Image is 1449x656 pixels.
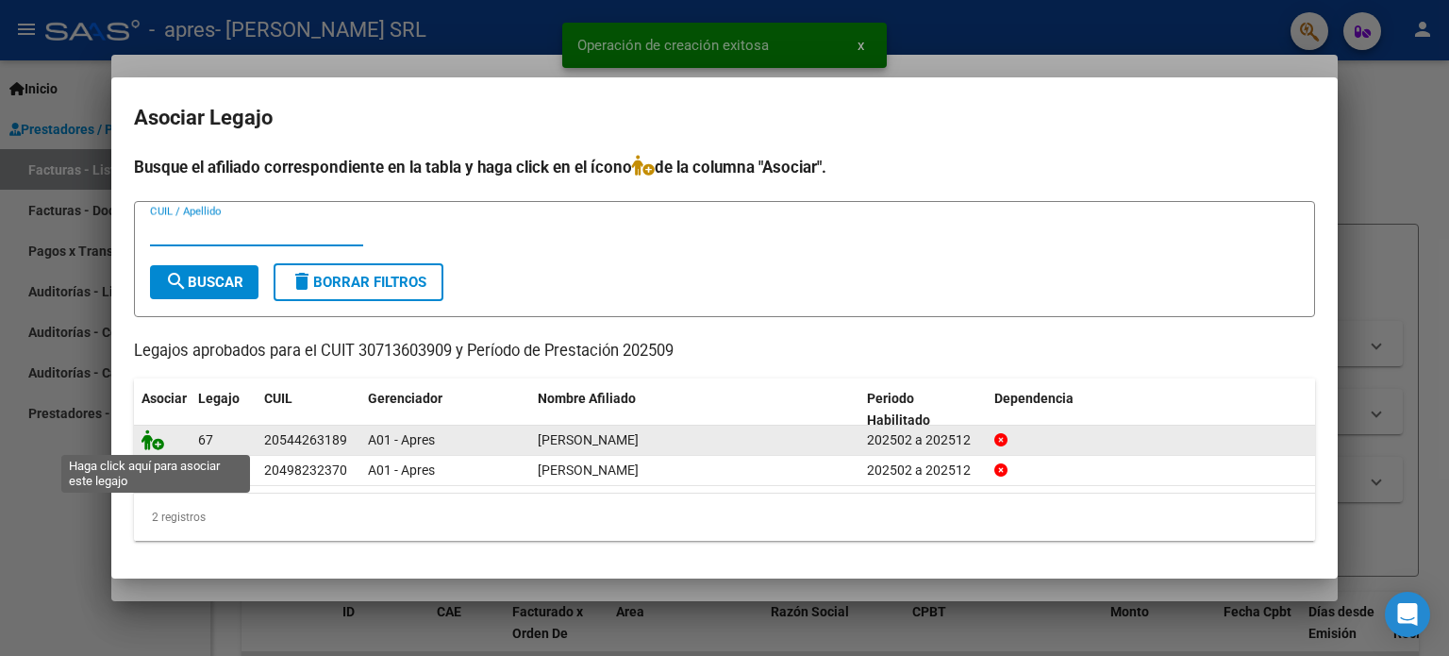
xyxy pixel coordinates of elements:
[134,340,1315,363] p: Legajos aprobados para el CUIT 30713603909 y Período de Prestación 202509
[134,378,191,441] datatable-header-cell: Asociar
[274,263,443,301] button: Borrar Filtros
[198,432,213,447] span: 67
[134,100,1315,136] h2: Asociar Legajo
[291,270,313,293] mat-icon: delete
[198,463,206,478] span: 9
[257,378,360,441] datatable-header-cell: CUIL
[264,460,347,481] div: 20498232370
[165,270,188,293] mat-icon: search
[264,391,292,406] span: CUIL
[360,378,530,441] datatable-header-cell: Gerenciador
[150,265,258,299] button: Buscar
[1385,592,1430,637] div: Open Intercom Messenger
[134,155,1315,179] h4: Busque el afiliado correspondiente en la tabla y haga click en el ícono de la columna "Asociar".
[191,378,257,441] datatable-header-cell: Legajo
[538,391,636,406] span: Nombre Afiliado
[264,429,347,451] div: 20544263189
[165,274,243,291] span: Buscar
[291,274,426,291] span: Borrar Filtros
[859,378,987,441] datatable-header-cell: Periodo Habilitado
[867,460,979,481] div: 202502 a 202512
[142,391,187,406] span: Asociar
[134,494,1315,541] div: 2 registros
[538,432,639,447] span: OLIVERA LUCIANO
[368,391,442,406] span: Gerenciador
[994,391,1074,406] span: Dependencia
[530,378,859,441] datatable-header-cell: Nombre Afiliado
[867,391,930,428] span: Periodo Habilitado
[198,391,240,406] span: Legajo
[987,378,1316,441] datatable-header-cell: Dependencia
[867,429,979,451] div: 202502 a 202512
[538,463,639,478] span: MANOLI SANTINO
[368,463,435,478] span: A01 - Apres
[368,432,435,447] span: A01 - Apres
